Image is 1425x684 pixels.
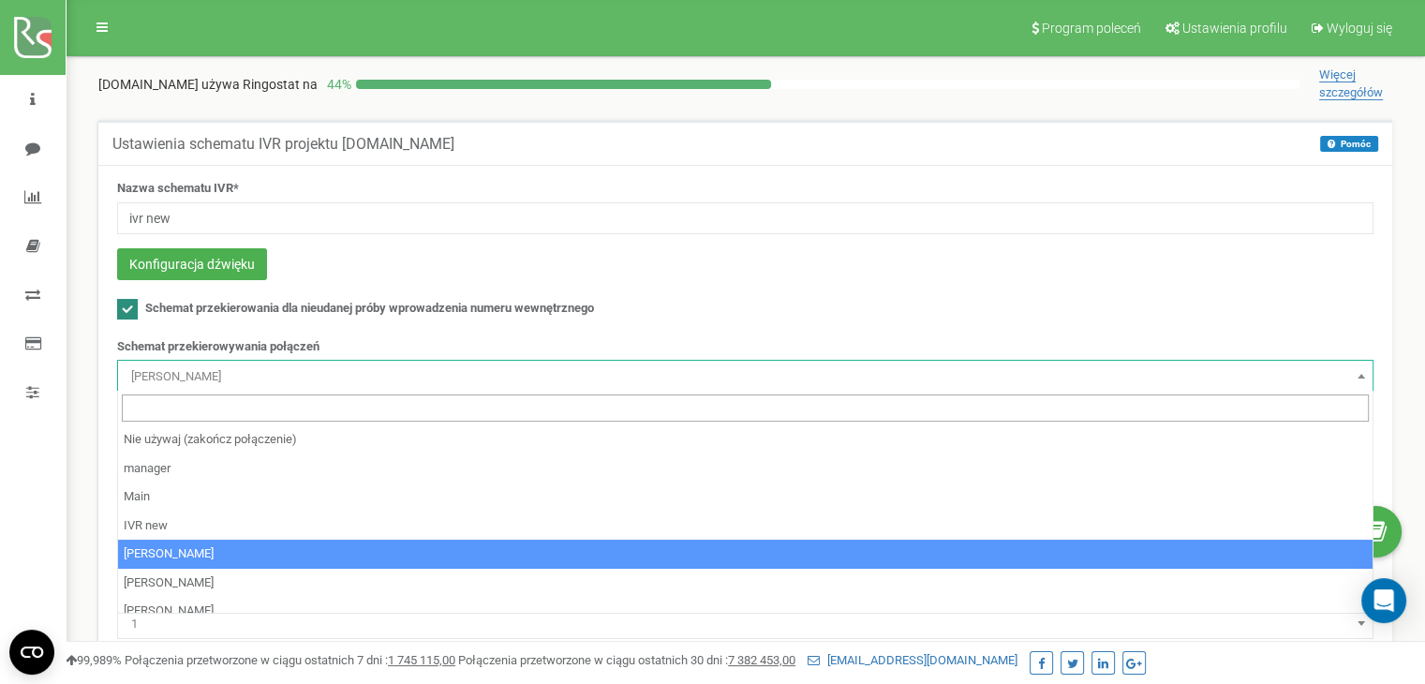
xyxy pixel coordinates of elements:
li: [PERSON_NAME] [118,597,1373,626]
li: IVR new [118,512,1373,541]
span: Więcej szczegółów [1319,67,1383,100]
span: Iwona Boraczewska [124,364,1367,390]
p: 44 % [318,75,356,94]
button: Open CMP widget [9,630,54,675]
p: [DOMAIN_NAME] [98,75,318,94]
span: 1 [117,607,1373,639]
span: używa Ringostat na [201,77,318,92]
span: Ustawienia profilu [1182,21,1287,36]
span: 99,989% [66,653,122,667]
li: [PERSON_NAME] [118,540,1373,569]
u: 7 382 453,00 [728,653,795,667]
h5: Ustawienia schematu IVR projektu [DOMAIN_NAME] [112,136,454,153]
u: 1 745 115,00 [388,653,455,667]
img: ringostat logo [14,17,52,58]
span: Iwona Boraczewska [117,360,1373,392]
li: Main [118,483,1373,512]
span: 1 [124,611,1367,637]
span: Wyloguj się [1327,21,1392,36]
span: Program poleceń [1042,21,1141,36]
li: manager [118,454,1373,483]
label: Schemat przekierowywania połączeń [117,338,319,356]
span: Połączenia przetworzone w ciągu ostatnich 30 dni : [458,653,795,667]
span: Połączenia przetworzone w ciągu ostatnich 7 dni : [125,653,455,667]
span: Schemat przekierowania dla nieudanej próby wprowadzenia numeru wewnętrznego [145,301,594,315]
a: [EMAIL_ADDRESS][DOMAIN_NAME] [808,653,1017,667]
li: Nie używaj (zakończ połączenie) [118,425,1373,454]
button: Pomóc [1320,136,1378,152]
li: [PERSON_NAME] [118,569,1373,598]
div: Open Intercom Messenger [1361,578,1406,623]
label: Nazwa schematu IVR* [117,180,239,198]
button: Konfiguracja dźwięku [117,248,267,280]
